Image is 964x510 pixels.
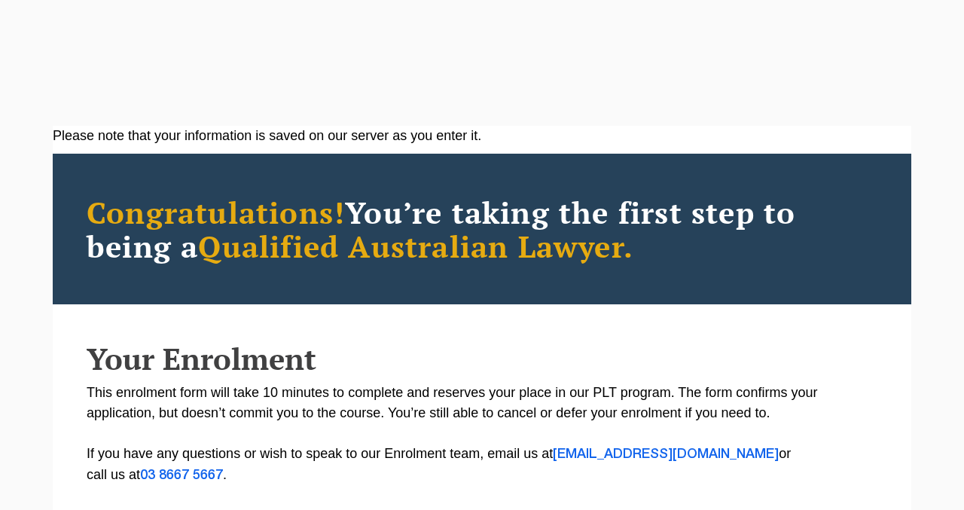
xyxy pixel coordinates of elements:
span: Qualified Australian Lawyer. [198,226,633,266]
h2: Your Enrolment [87,342,877,375]
p: This enrolment form will take 10 minutes to complete and reserves your place in our PLT program. ... [87,383,877,486]
h2: You’re taking the first step to being a [87,195,877,263]
span: Congratulations! [87,192,345,232]
a: 03 8667 5667 [140,469,223,481]
div: Please note that your information is saved on our server as you enter it. [53,126,911,146]
a: [EMAIL_ADDRESS][DOMAIN_NAME] [553,448,779,460]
